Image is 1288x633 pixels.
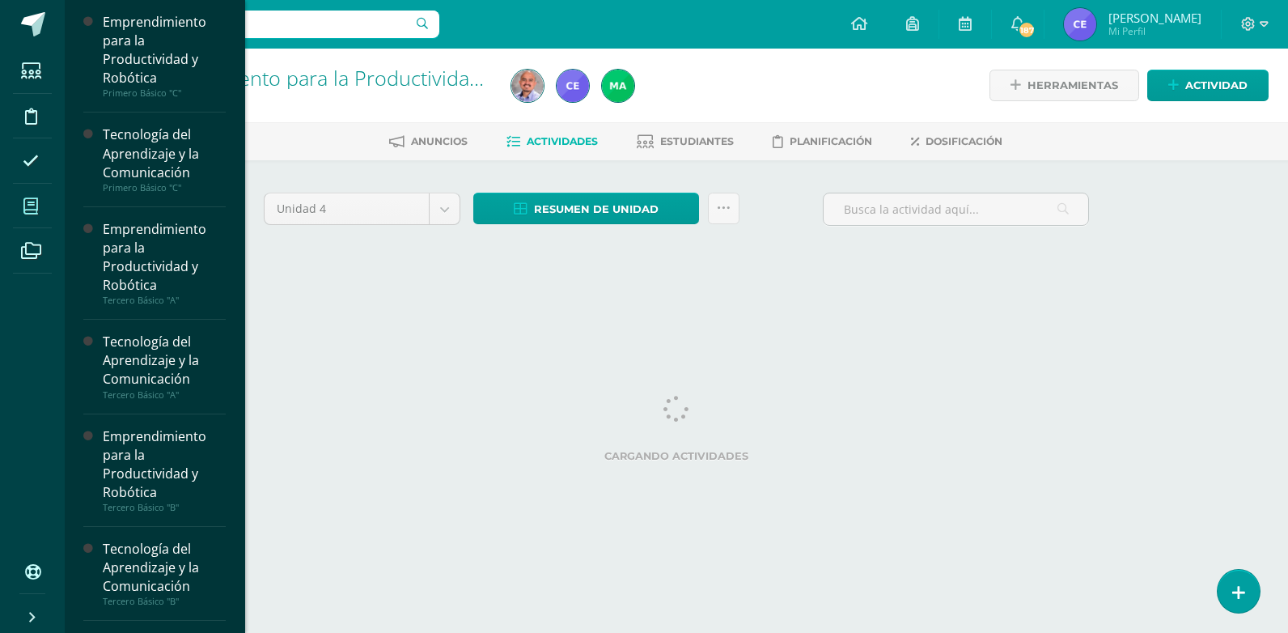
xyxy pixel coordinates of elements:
a: Actividades [506,129,598,155]
img: a2d32154ad07ff8c74471bda036d6094.png [602,70,634,102]
a: Tecnología del Aprendizaje y la ComunicaciónPrimero Básico "C" [103,125,226,193]
a: Emprendimiento para la Productividad y Robótica [126,64,583,91]
span: Actividad [1185,70,1248,100]
a: Emprendimiento para la Productividad y RobóticaTercero Básico "A" [103,220,226,306]
input: Busca un usuario... [75,11,439,38]
span: Planificación [790,135,872,147]
div: Tecnología del Aprendizaje y la Comunicación [103,333,226,389]
h1: Emprendimiento para la Productividad y Robótica [126,66,492,89]
span: Unidad 4 [277,193,417,224]
span: Anuncios [411,135,468,147]
div: Primero Básico "C" [103,87,226,99]
a: Emprendimiento para la Productividad y RobóticaPrimero Básico "C" [103,13,226,99]
span: [PERSON_NAME] [1108,10,1201,26]
span: Dosificación [926,135,1002,147]
div: Tercero Básico "A" [103,295,226,306]
a: Estudiantes [637,129,734,155]
div: Emprendimiento para la Productividad y Robótica [103,427,226,502]
div: Tecnología del Aprendizaje y la Comunicación [103,125,226,181]
a: Anuncios [389,129,468,155]
a: Herramientas [989,70,1139,101]
div: Emprendimiento para la Productividad y Robótica [103,220,226,295]
img: fbc77e7ba2dbfe8c3cc20f57a9f437ef.png [1064,8,1096,40]
div: Tercero Básico "B" [103,502,226,513]
a: Unidad 4 [265,193,460,224]
div: Tercero Básico "A" [103,389,226,401]
div: Tecnología del Aprendizaje y la Comunicación [103,540,226,596]
span: Herramientas [1027,70,1118,100]
div: Tercero Básico "B" [103,596,226,607]
input: Busca la actividad aquí... [824,193,1088,225]
span: Mi Perfil [1108,24,1201,38]
a: Tecnología del Aprendizaje y la ComunicaciónTercero Básico "B" [103,540,226,607]
a: Actividad [1147,70,1269,101]
span: Actividades [527,135,598,147]
label: Cargando actividades [264,450,1089,462]
div: Primero Básico "C" [103,182,226,193]
img: 303f0dfdc36eeea024f29b2ae9d0f183.png [511,70,544,102]
div: Primero Básico 'C' [126,89,492,104]
img: fbc77e7ba2dbfe8c3cc20f57a9f437ef.png [557,70,589,102]
div: Emprendimiento para la Productividad y Robótica [103,13,226,87]
a: Emprendimiento para la Productividad y RobóticaTercero Básico "B" [103,427,226,513]
span: 187 [1018,21,1036,39]
span: Estudiantes [660,135,734,147]
a: Planificación [773,129,872,155]
a: Tecnología del Aprendizaje y la ComunicaciónTercero Básico "A" [103,333,226,400]
a: Dosificación [911,129,1002,155]
span: Resumen de unidad [534,194,659,224]
a: Resumen de unidad [473,193,699,224]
